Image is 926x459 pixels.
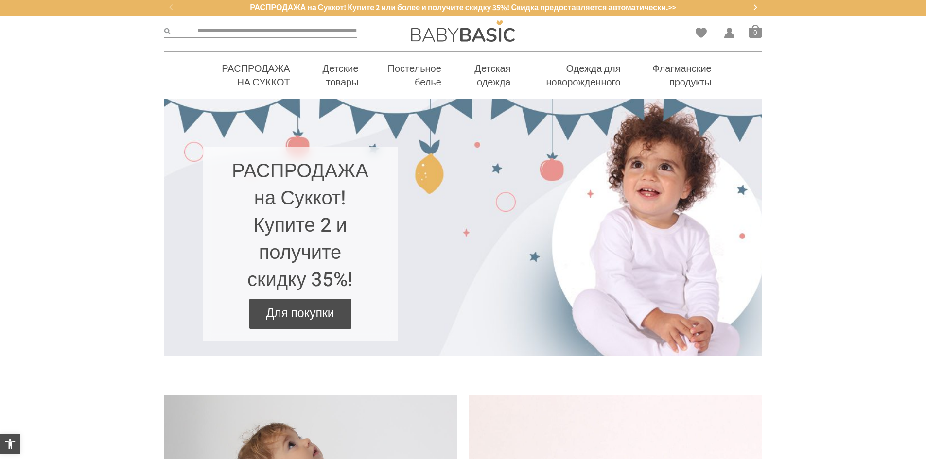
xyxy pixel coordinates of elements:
[388,62,441,88] font: Постельное белье
[411,20,515,42] img: Baby Basic детская одежда онлайн
[253,211,347,267] font: Купите 2 и получите
[546,62,620,88] font: Одежда для новорожденного
[247,266,353,294] font: скидку 35%!
[222,62,290,88] font: РАСПРОДАЖА НА СУККОТ
[174,2,752,13] a: РАСПРОДАЖА на Суккот! Купите 2 или более и получите скидку 35%! Скидка предоставляется автоматиче...
[200,52,304,99] a: РАСПРОДАЖА НА СУККОТ
[305,52,373,99] a: Детские товары
[232,157,368,213] font: РАСПРОДАЖА на Суккот!
[748,0,762,15] button: Следующий
[456,52,525,99] a: Детская одежда
[635,52,726,99] a: Флагманские продукты
[525,52,635,99] a: Одежда для новорожденного
[474,62,510,88] font: Детская одежда
[250,2,676,13] font: РАСПРОДАЖА на Суккот! Купите 2 или более и получите скидку 35%! Скидка предоставляется автоматиче...
[749,24,762,38] a: 0
[652,62,712,88] font: Флагманские продукты
[373,52,456,99] a: Постельное белье
[323,62,359,88] font: Детские товары
[249,299,351,329] a: Для покупки
[266,305,334,323] font: Для покупки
